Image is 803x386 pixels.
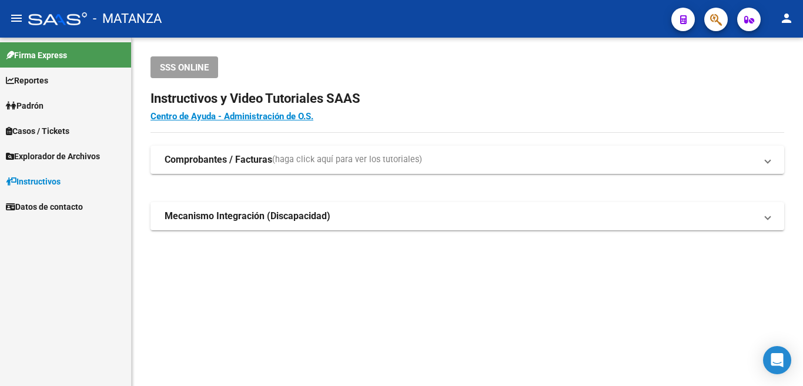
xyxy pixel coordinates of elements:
span: Instructivos [6,175,61,188]
mat-expansion-panel-header: Mecanismo Integración (Discapacidad) [150,202,784,230]
span: Firma Express [6,49,67,62]
span: Casos / Tickets [6,125,69,137]
strong: Mecanismo Integración (Discapacidad) [165,210,330,223]
span: Padrón [6,99,44,112]
mat-icon: person [779,11,794,25]
mat-icon: menu [9,11,24,25]
span: Datos de contacto [6,200,83,213]
div: Open Intercom Messenger [763,346,791,374]
span: SSS ONLINE [160,62,209,73]
a: Centro de Ayuda - Administración de O.S. [150,111,313,122]
mat-expansion-panel-header: Comprobantes / Facturas(haga click aquí para ver los tutoriales) [150,146,784,174]
span: Reportes [6,74,48,87]
span: - MATANZA [93,6,162,32]
span: Explorador de Archivos [6,150,100,163]
button: SSS ONLINE [150,56,218,78]
strong: Comprobantes / Facturas [165,153,272,166]
span: (haga click aquí para ver los tutoriales) [272,153,422,166]
h2: Instructivos y Video Tutoriales SAAS [150,88,784,110]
